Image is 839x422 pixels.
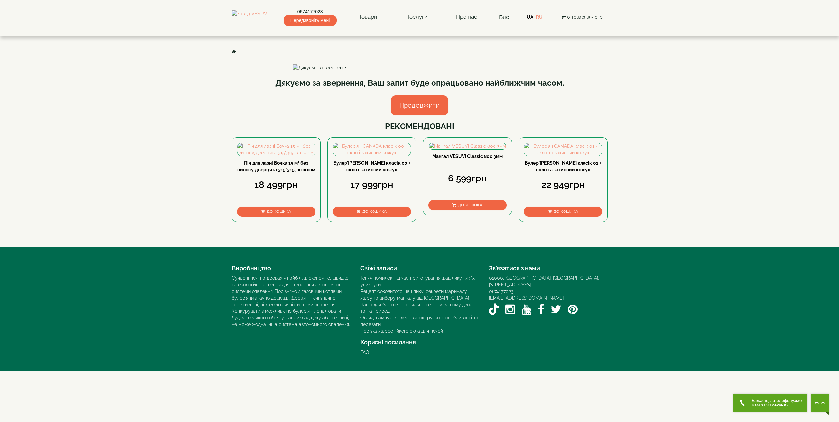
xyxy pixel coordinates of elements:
a: Продовжити [391,95,448,115]
img: Мангал VESUVI Classic 800 3мм [429,143,506,149]
button: Chat button [811,394,829,412]
a: RU [536,15,543,20]
span: До кошика [458,203,482,207]
img: Дякуємо за звернення [293,64,546,71]
div: Дякуємо за звернення, Ваш запит буде опрацьовано найближчим часом. [232,78,608,89]
a: Мангал VESUVI Classic 800 3мм [432,154,503,159]
button: До кошика [428,200,507,210]
a: TikTok VESUVI [489,301,499,318]
a: Топ-5 помилок під час приготування шашлику і як їх уникнути [360,276,475,287]
a: Булер'[PERSON_NAME] класік 00 + скло і захисний кожух [333,160,410,172]
button: 0 товар(ів) - 0грн [559,14,607,21]
a: FAQ [360,350,369,355]
div: 18 499грн [237,179,315,192]
a: YouTube VESUVI [522,301,531,318]
a: Огляд шампурів з дерев’яною ручкою: особливості та переваги [360,315,478,327]
a: Піч для лазні Бочка 15 м³ без виносу, дверцята 315*315, зі склом [237,160,315,172]
div: 17 999грн [333,179,411,192]
span: Бажаєте, зателефонуємо [752,398,807,403]
a: Чаша для багаття — стильне тепло у вашому дворі та на природі [360,302,474,314]
a: Блог [499,14,512,20]
a: Товари [352,10,384,25]
a: 0674177023 [284,8,337,15]
h4: Корисні посилання [360,339,479,346]
span: Передзвоніть мені [284,15,337,26]
h4: Свіжі записи [360,265,479,272]
div: 22 949грн [524,179,602,192]
span: 0 товар(ів) - 0грн [567,15,605,20]
h4: Виробництво [232,265,350,272]
a: UA [527,15,533,20]
img: Піч для лазні Бочка 15 м³ без виносу, дверцята 315*315, зі склом [237,143,315,156]
div: 6 599грн [428,172,507,185]
button: До кошика [524,207,602,217]
div: 02000, [GEOGRAPHIC_DATA], [GEOGRAPHIC_DATA]. [STREET_ADDRESS] [489,275,608,288]
a: Instagram VESUVI [505,301,515,318]
a: Рецепт соковитого шашлику: секрети маринаду, жару та вибору мангалу від [GEOGRAPHIC_DATA] [360,289,469,301]
span: До кошика [362,209,387,214]
a: Послуги [399,10,434,25]
span: Вам за 30 секунд? [752,403,807,407]
span: До кошика [554,209,578,214]
a: Порізка жаростійкого скла для печей [360,328,443,334]
div: Сучасні печі на дровах – найбільш економне, швидке та екологічне рішення для створення автономної... [232,275,350,328]
a: 0674177023 [489,289,513,294]
span: До кошика [267,209,291,214]
img: Завод VESUVI [232,10,268,24]
a: Facebook VESUVI [538,301,544,318]
a: [EMAIL_ADDRESS][DOMAIN_NAME] [489,295,564,301]
button: До кошика [237,207,315,217]
button: До кошика [333,207,411,217]
h4: Зв’язатися з нами [489,265,608,272]
a: Pinterest VESUVI [568,301,578,318]
img: Булер'ян CANADA класік 01 + скло та захисний кожух [524,143,602,156]
a: Про нас [449,10,484,25]
a: Twitter / X VESUVI [551,301,561,318]
img: Булер'ян CANADA класік 00 + скло і захисний кожух [333,143,411,156]
button: Get Call button [733,394,807,412]
a: Булер'[PERSON_NAME] класік 01 + скло та захисний кожух [525,160,601,172]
